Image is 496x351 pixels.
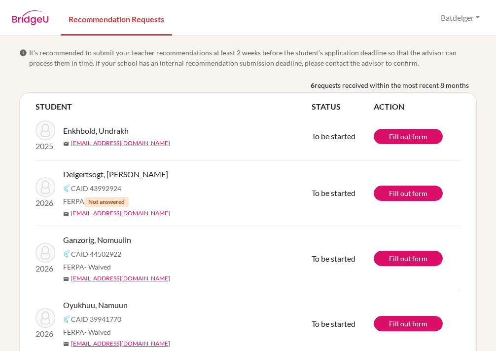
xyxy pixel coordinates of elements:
span: To be started [312,319,355,328]
img: BridgeU logo [12,10,49,25]
b: 6 [311,80,315,90]
span: To be started [312,188,355,197]
span: mail [63,341,69,347]
img: Oyukhuu, Namuun [35,308,55,328]
span: CAID 44502922 [71,249,121,259]
span: info [19,49,27,57]
th: STATUS [312,101,374,113]
a: Fill out form [374,186,443,201]
span: Delgertsogt, [PERSON_NAME] [63,168,168,180]
span: CAID 39941770 [71,314,121,324]
a: [EMAIL_ADDRESS][DOMAIN_NAME] [71,339,170,348]
span: Enkhbold, Undrakh [63,125,129,137]
span: mail [63,211,69,217]
th: STUDENT [35,101,312,113]
span: Not answered [84,197,129,207]
a: [EMAIL_ADDRESS][DOMAIN_NAME] [71,139,170,148]
span: Ganzorig, Nomuulin [63,234,131,246]
span: - Waived [84,328,111,336]
img: Ganzorig, Nomuulin [35,243,55,263]
a: [EMAIL_ADDRESS][DOMAIN_NAME] [71,209,170,218]
a: Fill out form [374,316,443,331]
a: Recommendation Requests [61,1,172,36]
span: To be started [312,131,355,141]
span: Oyukhuu, Namuun [63,299,128,311]
th: ACTION [374,101,461,113]
img: Common App logo [63,250,71,258]
img: Delgertsogt, Enkh-Erdene [35,177,55,197]
p: 2025 [35,140,55,152]
span: FERPA [63,262,111,272]
button: Batdelger [436,8,484,27]
a: Fill out form [374,129,443,144]
span: mail [63,276,69,282]
span: CAID 43992924 [71,183,121,194]
span: To be started [312,254,355,263]
img: Common App logo [63,315,71,323]
img: Common App logo [63,184,71,192]
span: FERPA [63,327,111,337]
p: 2026 [35,197,55,209]
img: Enkhbold, Undrakh [35,120,55,140]
p: 2026 [35,328,55,340]
span: It’s recommended to submit your teacher recommendations at least 2 weeks before the student’s app... [29,47,477,68]
span: - Waived [84,263,111,271]
span: mail [63,141,69,147]
a: [EMAIL_ADDRESS][DOMAIN_NAME] [71,274,170,283]
p: 2026 [35,263,55,274]
a: Fill out form [374,251,443,266]
span: requests received within the most recent 8 months [315,80,469,90]
span: FERPA [63,196,129,207]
